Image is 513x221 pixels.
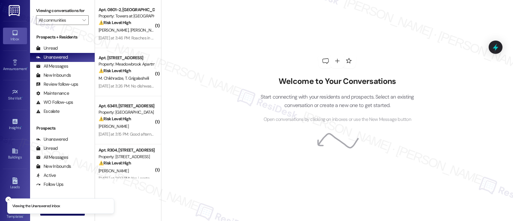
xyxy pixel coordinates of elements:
[36,45,58,51] div: Unread
[36,163,71,170] div: New Inbounds
[99,116,131,121] strong: ⚠️ Risk Level: High
[99,131,309,137] div: [DATE] at 3:15 PM: Good afternoon they did have permission to come in they left a paper on my doo...
[99,124,129,129] span: [PERSON_NAME]
[99,20,131,25] strong: ⚠️ Risk Level: High
[99,61,154,67] div: Property: Meadowbrook Apartments
[99,176,314,181] div: [DATE] at 2:07 PM: Yes i contaced them but mold and stains remain same Can just 3d floors washer ...
[99,13,154,19] div: Property: Towers at [GEOGRAPHIC_DATA]
[36,90,69,97] div: Maintenance
[264,116,411,123] span: Open conversations by clicking on inboxes or use the New Message button
[99,75,125,81] span: M. Chikhradze
[36,54,68,60] div: Unanswered
[99,27,130,33] span: [PERSON_NAME]
[36,63,68,69] div: All Messages
[125,75,149,81] span: T. Grigalashvili
[99,7,154,13] div: Apt. 0801-2, [GEOGRAPHIC_DATA]
[251,93,423,110] p: Start connecting with your residents and prospects. Select an existing conversation or create a n...
[39,15,79,25] input: All communities
[36,99,73,106] div: WO Follow-ups
[99,68,131,73] strong: ⚠️ Risk Level: High
[23,213,24,218] span: •
[36,108,60,115] div: Escalate
[82,18,86,23] i: 
[9,5,21,16] img: ResiDesk Logo
[3,87,27,103] a: Site Visit •
[36,136,68,143] div: Unanswered
[99,147,154,153] div: Apt. R304, [STREET_ADDRESS]
[36,154,68,161] div: All Messages
[3,146,27,162] a: Buildings
[36,72,71,78] div: New Inbounds
[99,103,154,109] div: Apt. 63411, [STREET_ADDRESS]
[99,109,154,115] div: Property: [GEOGRAPHIC_DATA]
[5,197,11,203] button: Close toast
[36,6,89,15] label: Viewing conversations for
[30,125,95,131] div: Prospects
[3,28,27,44] a: Inbox
[3,176,27,192] a: Leads
[99,160,131,166] strong: ⚠️ Risk Level: High
[99,55,154,61] div: Apt. [STREET_ADDRESS]
[99,35,233,41] div: [DATE] at 3:46 PM: Roaches in kitchen and bath. Not the kind that are smoked
[22,95,23,100] span: •
[36,145,58,152] div: Unread
[27,66,28,70] span: •
[21,125,22,129] span: •
[36,181,64,188] div: Follow Ups
[12,204,60,209] p: Viewing the Unanswered inbox
[130,27,160,33] span: [PERSON_NAME]
[36,172,56,179] div: Active
[251,77,423,86] h2: Welcome to Your Conversations
[99,154,154,160] div: Property: [STREET_ADDRESS]
[3,116,27,133] a: Insights •
[99,168,129,173] span: [PERSON_NAME]
[36,81,78,87] div: Review follow-ups
[30,34,95,40] div: Prospects + Residents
